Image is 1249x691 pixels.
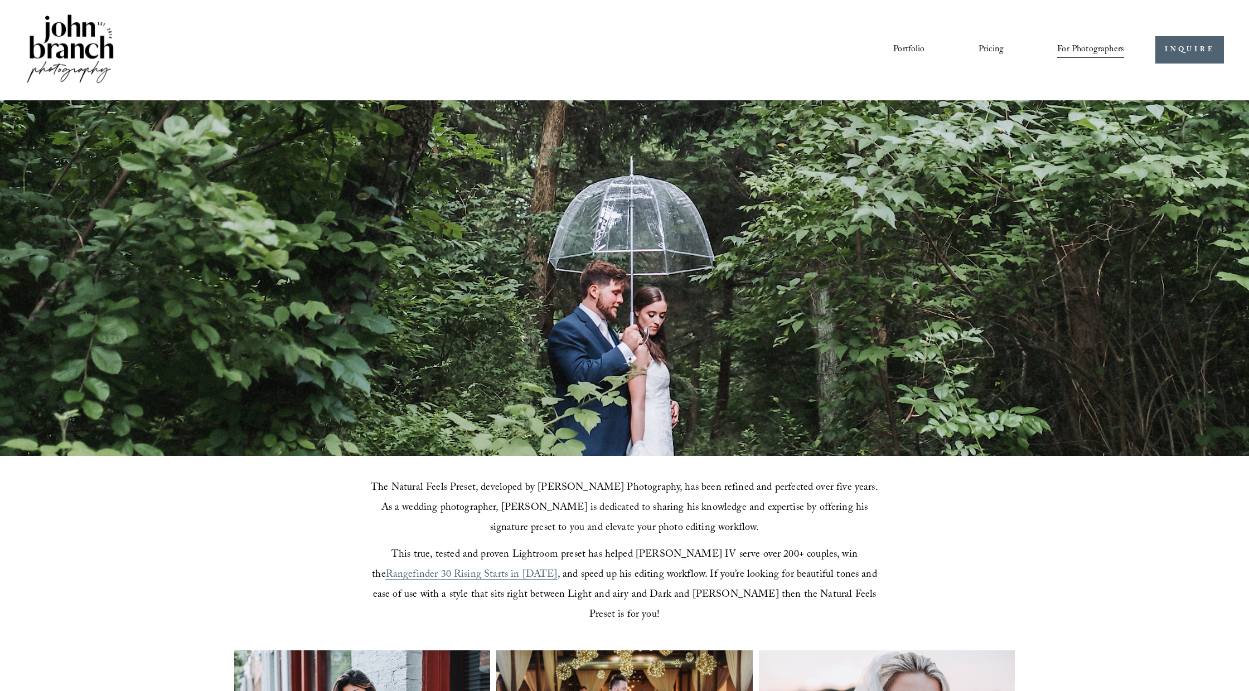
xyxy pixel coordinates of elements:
span: , and speed up his editing workflow. If you’re looking for beautiful tones and ease of use with a... [373,567,880,624]
span: For Photographers [1057,41,1124,59]
a: folder dropdown [1057,41,1124,60]
a: Pricing [979,41,1004,60]
span: This true, tested and proven Lightroom preset has helped [PERSON_NAME] IV serve over 200+ couples... [372,547,860,584]
a: Rangefinder 30 Rising Starts in [DATE] [386,567,558,584]
span: The Natural Feels Preset, developed by [PERSON_NAME] Photography, has been refined and perfected ... [371,480,881,537]
a: Portfolio [893,41,924,60]
img: John Branch IV Photography [25,12,115,87]
a: INQUIRE [1155,36,1224,64]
